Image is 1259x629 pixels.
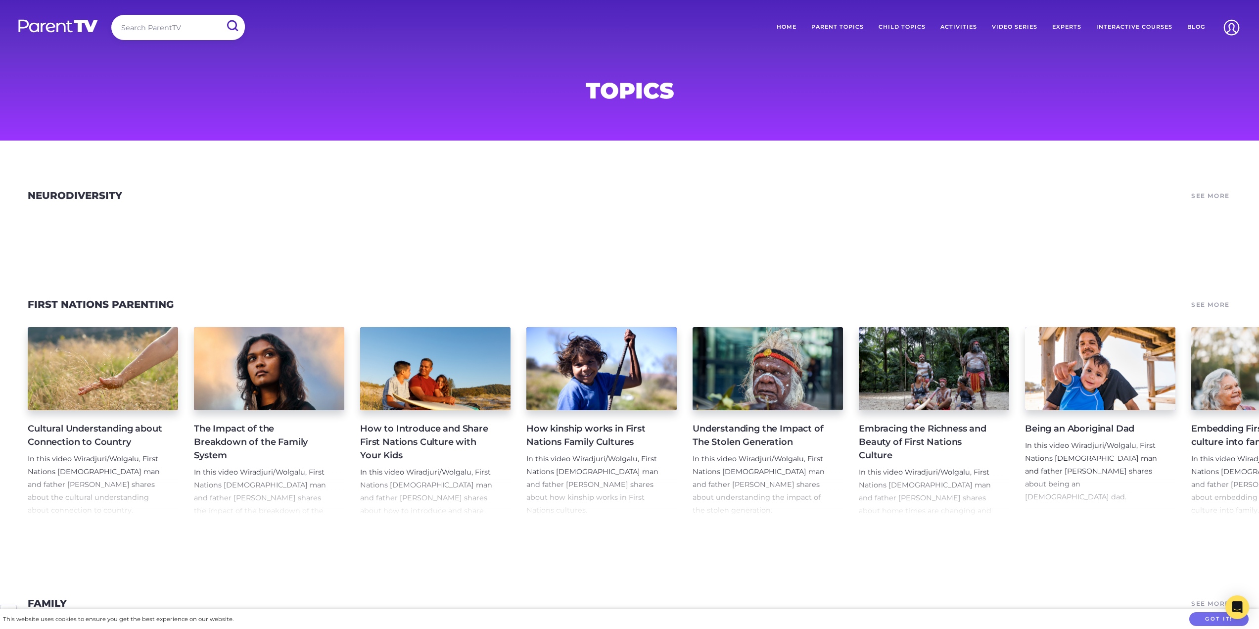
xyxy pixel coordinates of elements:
[526,327,677,517] a: How kinship works in First Nations Family Cultures In this video Wiradjuri/Wolgalu, First Nations...
[1190,596,1231,610] a: See More
[1025,422,1160,435] h4: Being an Aboriginal Dad
[769,15,804,40] a: Home
[28,453,162,517] p: In this video Wiradjuri/Wolgalu, First Nations [DEMOGRAPHIC_DATA] man and father [PERSON_NAME] sh...
[360,466,495,531] p: In this video Wiradjuri/Wolgalu, First Nations [DEMOGRAPHIC_DATA] man and father [PERSON_NAME] sh...
[28,298,174,310] a: First Nations Parenting
[693,453,827,517] p: In this video Wiradjuri/Wolgalu, First Nations [DEMOGRAPHIC_DATA] man and father [PERSON_NAME] sh...
[1190,189,1231,203] a: See More
[859,422,993,462] h4: Embracing the Richness and Beauty of First Nations Culture
[111,15,245,40] input: Search ParentTV
[360,422,495,462] h4: How to Introduce and Share First Nations Culture with Your Kids
[1189,612,1249,627] button: Got it!
[1025,327,1175,517] a: Being an Aboriginal Dad In this video Wiradjuri/Wolgalu, First Nations [DEMOGRAPHIC_DATA] man and...
[1225,595,1249,619] div: Open Intercom Messenger
[693,327,843,517] a: Understanding the Impact of The Stolen Generation In this video Wiradjuri/Wolgalu, First Nations ...
[933,15,984,40] a: Activities
[984,15,1045,40] a: Video Series
[194,466,328,531] p: In this video Wiradjuri/Wolgalu, First Nations [DEMOGRAPHIC_DATA] man and father [PERSON_NAME] sh...
[1190,297,1231,311] a: See More
[3,614,233,625] div: This website uses cookies to ensure you get the best experience on our website.
[194,327,344,517] a: The Impact of the Breakdown of the Family System In this video Wiradjuri/Wolgalu, First Nations [...
[693,422,827,449] h4: Understanding the Impact of The Stolen Generation
[28,190,122,201] a: Neurodiversity
[526,422,661,449] h4: How kinship works in First Nations Family Cultures
[1219,15,1244,40] img: Account
[17,19,99,33] img: parenttv-logo-white.4c85aaf.svg
[859,466,993,556] p: In this video Wiradjuri/Wolgalu, First Nations [DEMOGRAPHIC_DATA] man and father [PERSON_NAME] sh...
[28,422,162,449] h4: Cultural Understanding about Connection to Country
[28,327,178,517] a: Cultural Understanding about Connection to Country In this video Wiradjuri/Wolgalu, First Nations...
[1045,15,1089,40] a: Experts
[804,15,871,40] a: Parent Topics
[391,81,868,100] h1: Topics
[194,422,328,462] h4: The Impact of the Breakdown of the Family System
[1180,15,1212,40] a: Blog
[1025,439,1160,504] p: In this video Wiradjuri/Wolgalu, First Nations [DEMOGRAPHIC_DATA] man and father [PERSON_NAME] sh...
[1089,15,1180,40] a: Interactive Courses
[526,453,661,517] p: In this video Wiradjuri/Wolgalu, First Nations [DEMOGRAPHIC_DATA] man and father [PERSON_NAME] sh...
[28,597,67,609] a: Family
[871,15,933,40] a: Child Topics
[360,327,511,517] a: How to Introduce and Share First Nations Culture with Your Kids In this video Wiradjuri/Wolgalu, ...
[219,15,245,37] input: Submit
[859,327,1009,517] a: Embracing the Richness and Beauty of First Nations Culture In this video Wiradjuri/Wolgalu, First...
